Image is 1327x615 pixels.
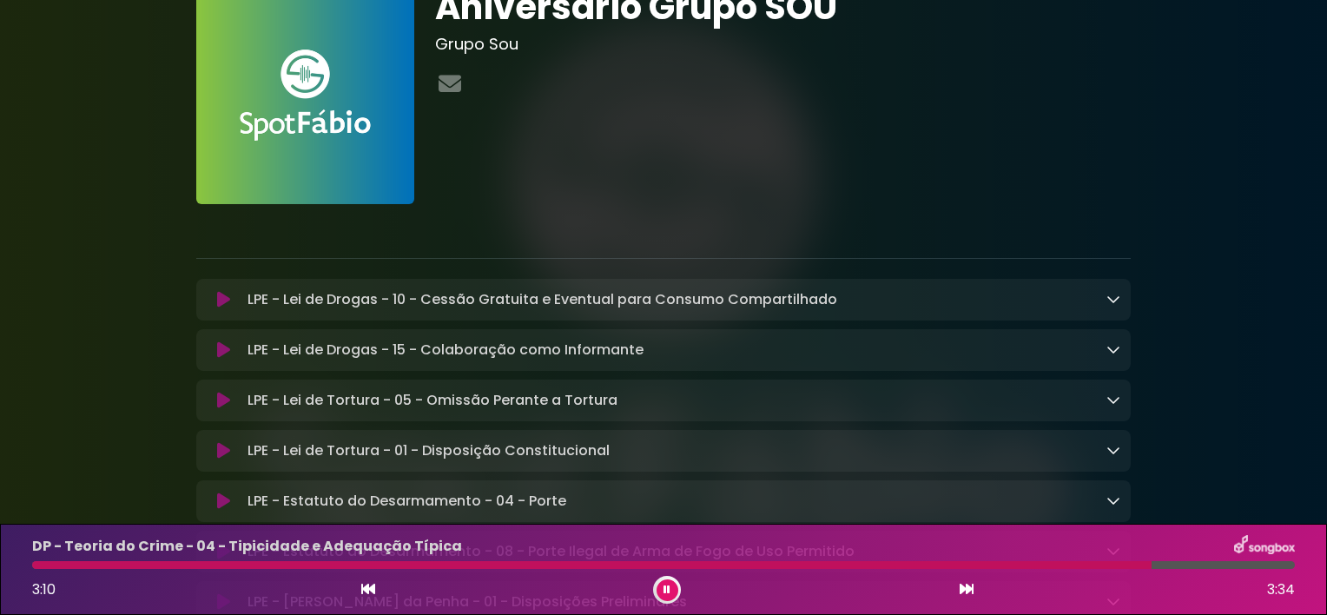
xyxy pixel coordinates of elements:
span: 3:34 [1267,579,1295,600]
p: LPE - Estatuto do Desarmamento - 04 - Porte [248,491,566,512]
p: LPE - Lei de Tortura - 01 - Disposição Constitucional [248,440,610,461]
p: LPE - Lei de Drogas - 15 - Colaboração como Informante [248,340,644,360]
span: 3:10 [32,579,56,599]
h3: Grupo Sou [435,35,1131,54]
p: LPE - Lei de Tortura - 05 - Omissão Perante a Tortura [248,390,617,411]
p: DP - Teoria do Crime - 04 - Tipicidade e Adequação Típica [32,536,462,557]
p: LPE - Lei de Drogas - 10 - Cessão Gratuita e Eventual para Consumo Compartilhado [248,289,837,310]
img: songbox-logo-white.png [1234,535,1295,558]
